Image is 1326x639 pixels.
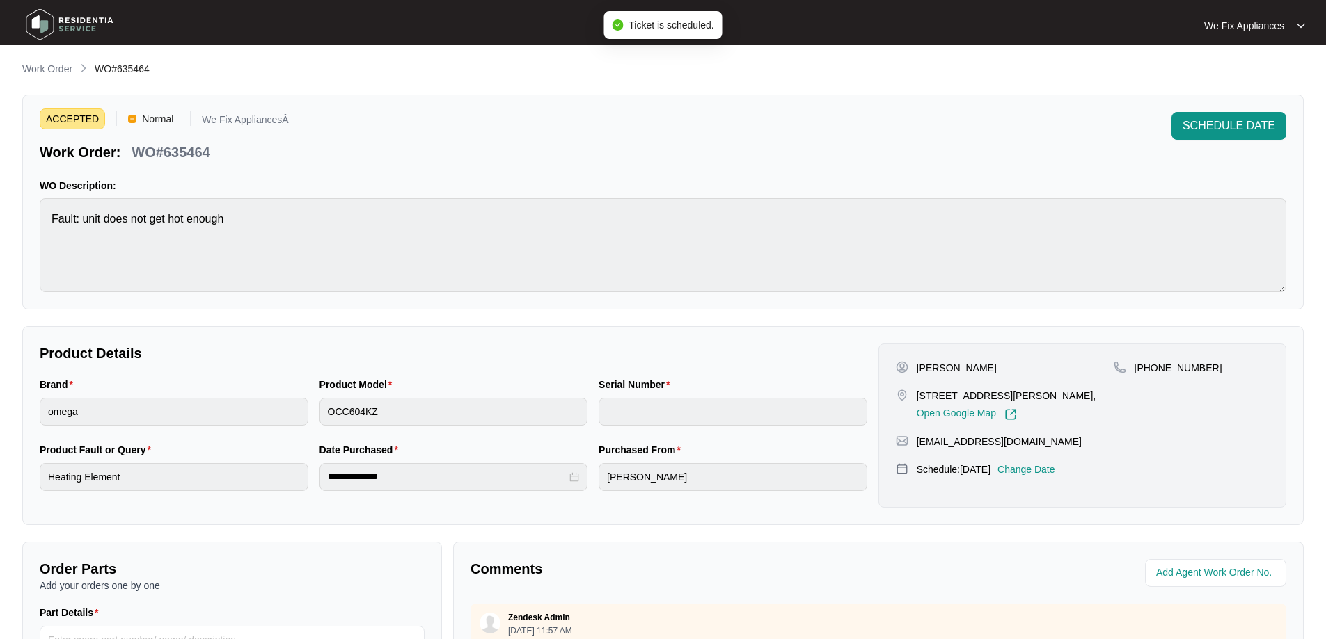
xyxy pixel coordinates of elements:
input: Date Purchased [328,469,567,484]
label: Brand [40,378,79,391]
label: Date Purchased [319,443,404,457]
textarea: Fault: unit does not get hot enough [40,198,1286,292]
span: WO#635464 [95,63,150,74]
span: ACCEPTED [40,108,105,129]
img: user-pin [896,361,908,373]
p: [EMAIL_ADDRESS][DOMAIN_NAME] [917,435,1082,448]
input: Add Agent Work Order No. [1156,565,1278,581]
span: check-circle [612,19,623,31]
img: Vercel Logo [128,115,136,123]
p: Work Order [22,62,72,76]
input: Serial Number [599,398,867,426]
p: [DATE] 11:57 AM [508,626,572,635]
span: Ticket is scheduled. [629,19,713,31]
label: Purchased From [599,443,686,457]
p: [STREET_ADDRESS][PERSON_NAME], [917,389,1096,403]
img: residentia service logo [21,3,118,45]
img: map-pin [896,462,908,475]
p: We Fix AppliancesÂ [202,115,288,129]
input: Product Fault or Query [40,463,308,491]
p: Schedule: [DATE] [917,462,990,476]
img: user.svg [480,613,500,633]
img: Link-External [1004,408,1017,421]
a: Open Google Map [917,408,1017,421]
img: dropdown arrow [1297,22,1305,29]
p: Add your orders one by one [40,579,425,592]
img: map-pin [896,435,908,447]
a: Work Order [19,62,75,77]
label: Part Details [40,606,104,620]
input: Purchased From [599,463,867,491]
span: SCHEDULE DATE [1183,118,1275,134]
p: Order Parts [40,559,425,579]
p: Change Date [997,462,1055,476]
span: Normal [136,108,179,129]
input: Brand [40,398,308,426]
label: Serial Number [599,378,675,391]
label: Product Model [319,378,398,391]
p: Work Order: [40,143,120,162]
p: Zendesk Admin [508,612,570,623]
p: [PERSON_NAME] [917,361,997,375]
p: WO#635464 [132,143,210,162]
img: map-pin [896,389,908,401]
p: Comments [471,559,869,579]
img: map-pin [1114,361,1126,373]
p: We Fix Appliances [1204,19,1284,33]
input: Product Model [319,398,588,426]
img: chevron-right [78,63,89,74]
p: [PHONE_NUMBER] [1135,361,1222,375]
label: Product Fault or Query [40,443,157,457]
p: WO Description: [40,179,1286,193]
button: SCHEDULE DATE [1171,112,1286,140]
p: Product Details [40,343,867,363]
